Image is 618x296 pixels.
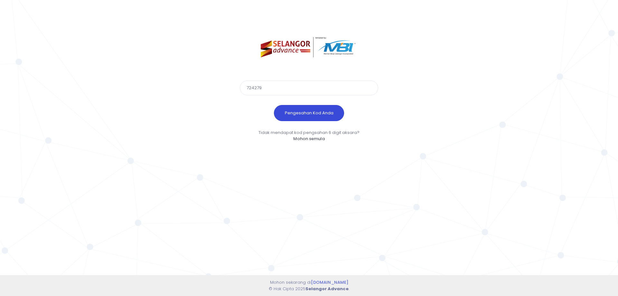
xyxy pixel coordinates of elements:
span: Tidak mendapat kod pengsahan 6 digit aksara? [258,129,360,136]
button: Pengesahan Kod Anda [274,105,344,121]
input: Kod pengesahan 6 digit aksara [240,81,378,95]
a: Mohon semula [293,136,325,142]
a: [DOMAIN_NAME] [311,279,348,285]
strong: Selangor Advance [305,286,349,292]
img: selangor-advance.png [261,37,358,57]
